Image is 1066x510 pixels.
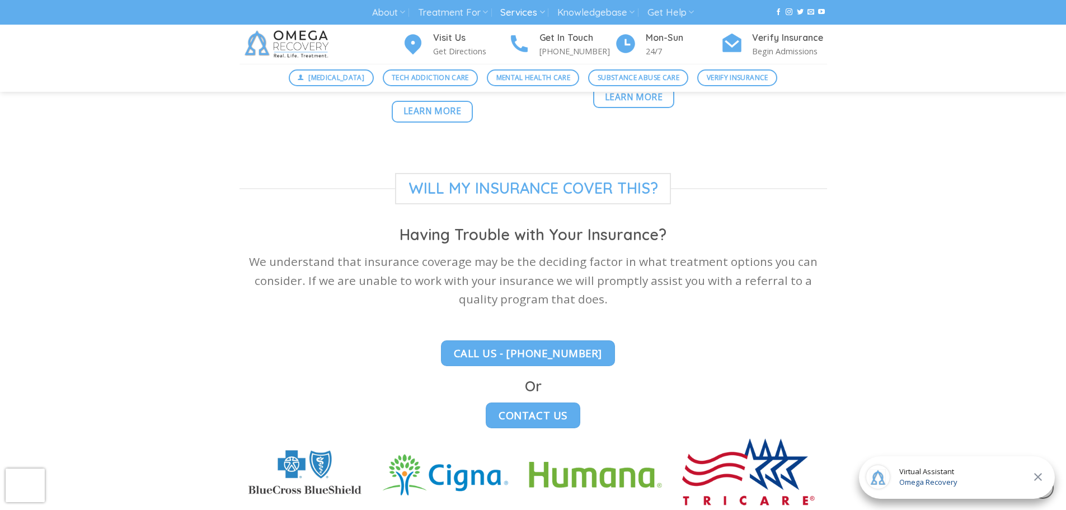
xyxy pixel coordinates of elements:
[539,45,614,58] p: [PHONE_NUMBER]
[539,31,614,45] h4: Get In Touch
[402,31,508,58] a: Visit Us Get Directions
[786,8,792,16] a: Follow on Instagram
[752,31,827,45] h4: Verify Insurance
[593,87,674,109] a: Learn More
[598,72,679,83] span: Substance Abuse Care
[500,2,544,23] a: Services
[499,407,567,423] span: Contact Us
[707,72,768,83] span: Verify Insurance
[392,72,469,83] span: Tech Addiction Care
[392,101,473,123] a: Learn More
[240,25,337,64] img: Omega Recovery
[647,2,694,23] a: Get Help
[496,72,570,83] span: Mental Health Care
[646,45,721,58] p: 24/7
[395,173,671,204] span: Will my insurance cover this?
[818,8,825,16] a: Follow on YouTube
[775,8,782,16] a: Follow on Facebook
[372,2,405,23] a: About
[486,403,580,428] a: Contact Us
[433,31,508,45] h4: Visit Us
[240,252,827,308] p: We understand that insurance coverage may be the deciding factor in what treatment options you ca...
[289,69,374,86] a: [MEDICAL_DATA]
[807,8,814,16] a: Send us an email
[797,8,804,16] a: Follow on Twitter
[588,69,688,86] a: Substance Abuse Care
[433,45,508,58] p: Get Directions
[383,69,478,86] a: Tech Addiction Care
[721,31,827,58] a: Verify Insurance Begin Admissions
[308,72,364,83] span: [MEDICAL_DATA]
[418,2,488,23] a: Treatment For
[487,69,579,86] a: Mental Health Care
[557,2,635,23] a: Knowledgebase
[646,31,721,45] h4: Mon-Sun
[240,377,827,395] h2: Or
[240,225,827,245] h1: Having Trouble with Your Insurance?
[605,90,663,104] span: Learn More
[403,104,462,118] span: Learn More
[441,340,615,366] a: Call Us - [PHONE_NUMBER]
[454,345,602,361] span: Call Us - [PHONE_NUMBER]
[752,45,827,58] p: Begin Admissions
[508,31,614,58] a: Get In Touch [PHONE_NUMBER]
[697,69,777,86] a: Verify Insurance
